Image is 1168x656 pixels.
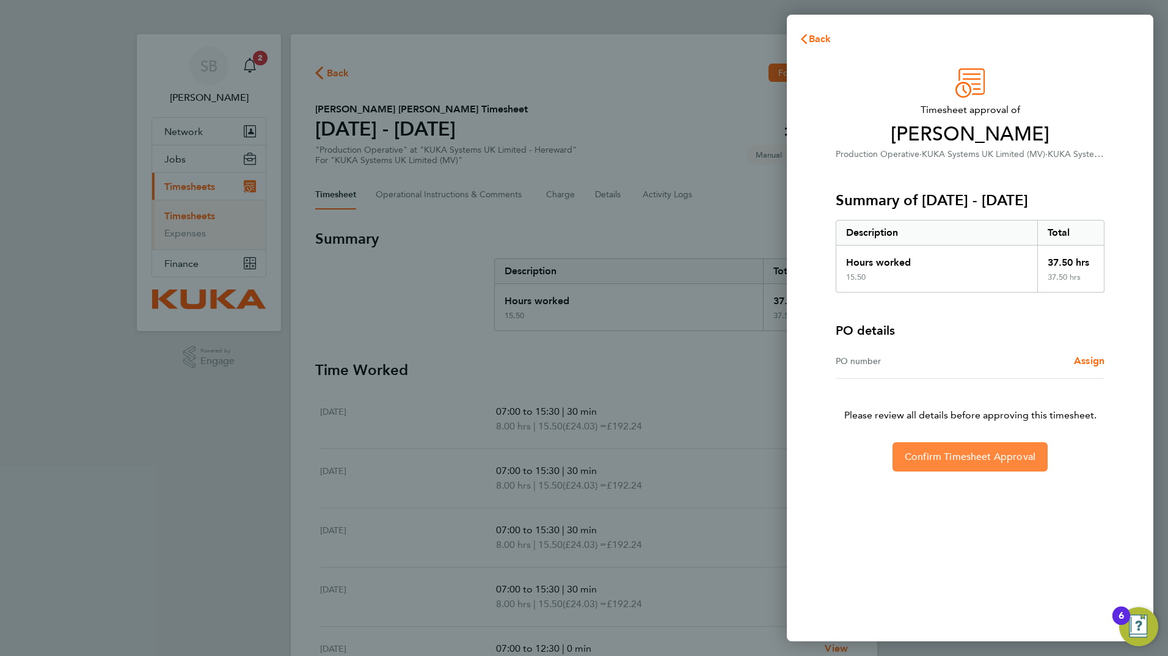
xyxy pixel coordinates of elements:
span: Timesheet approval of [836,103,1104,117]
span: Back [809,33,831,45]
div: PO number [836,354,970,368]
button: Back [787,27,844,51]
div: Total [1037,220,1104,245]
span: [PERSON_NAME] [836,122,1104,147]
a: Assign [1074,354,1104,368]
div: Summary of 18 - 24 Aug 2025 [836,220,1104,293]
span: Production Operative [836,149,919,159]
span: · [919,149,922,159]
span: Assign [1074,355,1104,366]
div: Hours worked [836,246,1037,272]
p: Please review all details before approving this timesheet. [821,379,1119,423]
span: KUKA Systems UK Limited (MV) [922,149,1045,159]
h4: PO details [836,322,895,339]
div: 15.50 [846,272,866,282]
div: Description [836,220,1037,245]
span: · [1045,149,1048,159]
div: 6 [1119,616,1124,632]
div: 37.50 hrs [1037,272,1104,292]
h3: Summary of [DATE] - [DATE] [836,191,1104,210]
button: Open Resource Center, 6 new notifications [1119,607,1158,646]
div: 37.50 hrs [1037,246,1104,272]
span: Confirm Timesheet Approval [905,451,1035,463]
button: Confirm Timesheet Approval [892,442,1048,472]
